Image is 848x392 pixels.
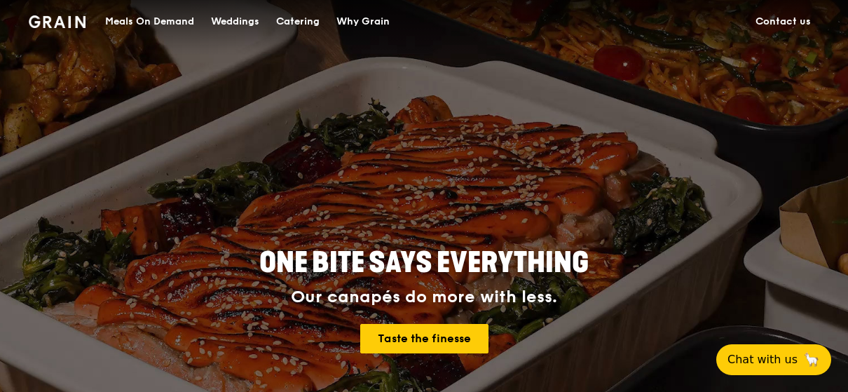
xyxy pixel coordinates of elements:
a: Taste the finesse [360,324,488,353]
a: Why Grain [328,1,398,43]
span: 🦙 [803,351,820,368]
span: Chat with us [727,351,798,368]
div: Catering [276,1,320,43]
div: Why Grain [336,1,390,43]
div: Meals On Demand [105,1,194,43]
span: ONE BITE SAYS EVERYTHING [259,246,589,280]
a: Catering [268,1,328,43]
a: Weddings [203,1,268,43]
img: Grain [29,15,86,28]
div: Weddings [211,1,259,43]
a: Contact us [747,1,819,43]
button: Chat with us🦙 [716,344,831,375]
div: Our canapés do more with less. [172,288,676,307]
